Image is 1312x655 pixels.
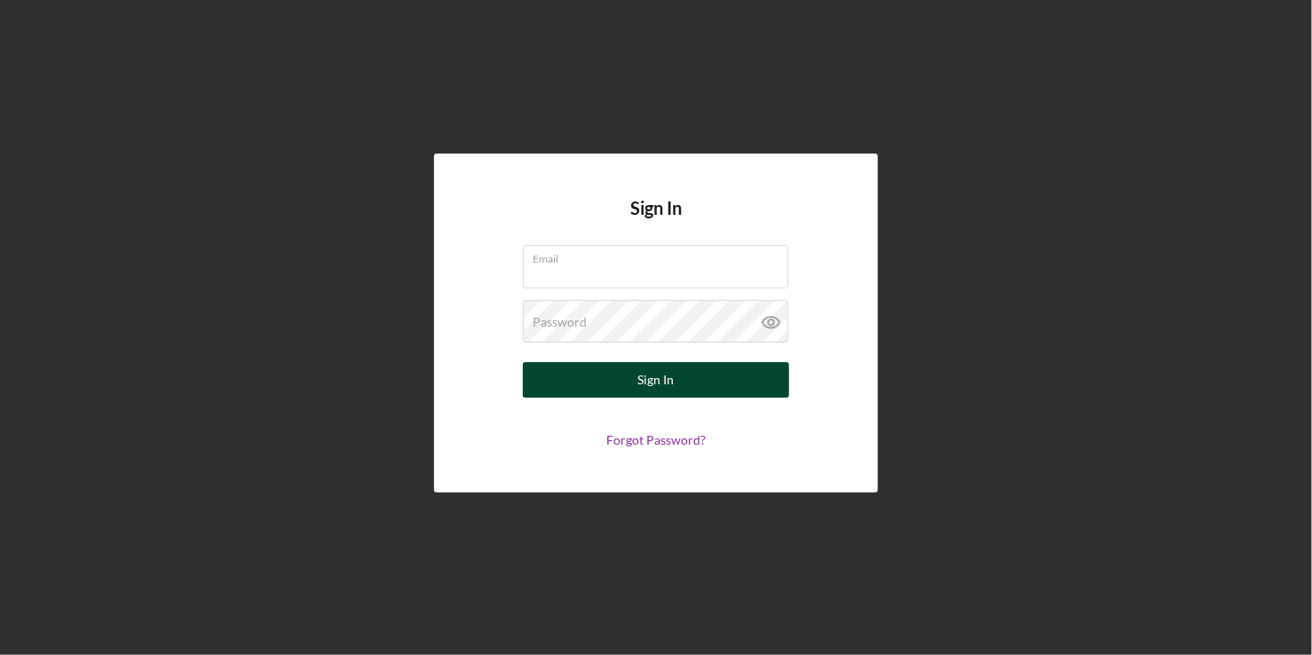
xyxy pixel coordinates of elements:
h4: Sign In [630,198,682,245]
label: Password [533,315,587,329]
label: Email [533,246,788,265]
div: Sign In [638,362,675,398]
a: Forgot Password? [606,432,706,447]
button: Sign In [523,362,789,398]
